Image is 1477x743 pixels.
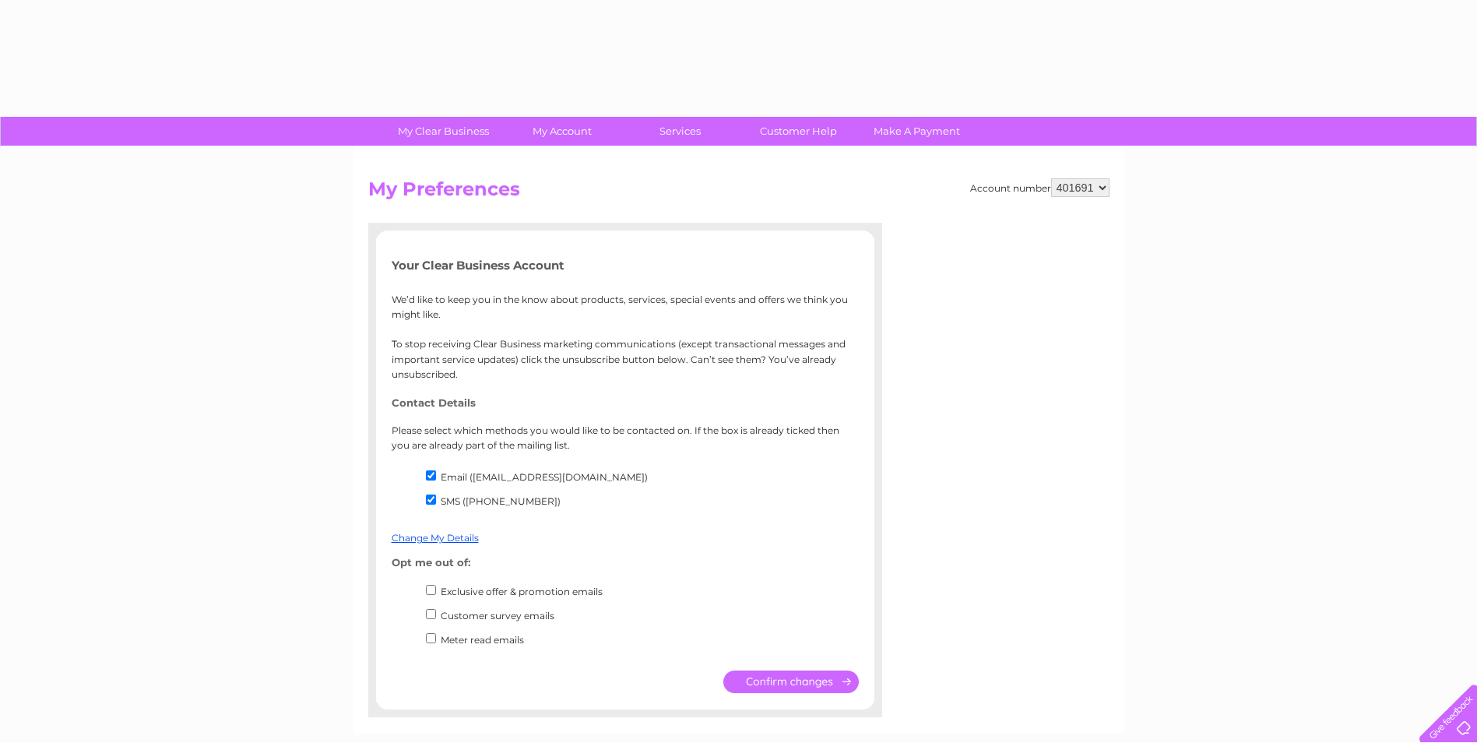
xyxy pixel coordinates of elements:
[616,117,744,146] a: Services
[392,292,859,382] p: We’d like to keep you in the know about products, services, special events and offers we think yo...
[368,178,1110,208] h2: My Preferences
[392,557,859,569] h4: Opt me out of:
[723,671,859,693] input: Submit
[392,259,859,272] h5: Your Clear Business Account
[441,610,554,622] label: Customer survey emails
[441,586,603,597] label: Exclusive offer & promotion emails
[498,117,626,146] a: My Account
[853,117,981,146] a: Make A Payment
[441,634,524,646] label: Meter read emails
[441,471,648,483] label: Email ([EMAIL_ADDRESS][DOMAIN_NAME])
[392,397,859,409] h4: Contact Details
[441,495,561,507] label: SMS ([PHONE_NUMBER])
[970,178,1110,197] div: Account number
[734,117,863,146] a: Customer Help
[379,117,508,146] a: My Clear Business
[392,532,479,544] a: Change My Details
[392,423,859,452] p: Please select which methods you would like to be contacted on. If the box is already ticked then ...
